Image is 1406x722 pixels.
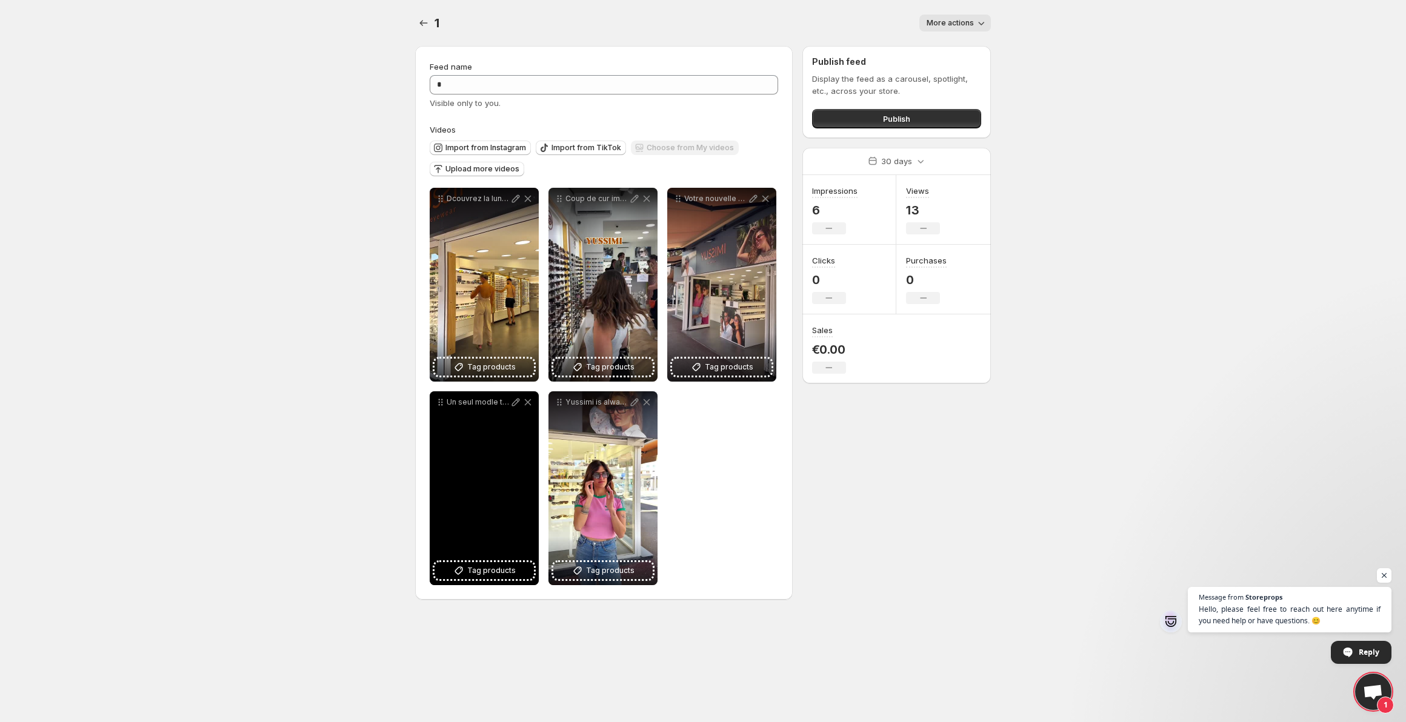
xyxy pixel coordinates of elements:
span: Hello, please feel free to reach out here anytime if you need help or have questions. 😊 [1199,603,1381,626]
button: Import from Instagram [430,141,531,155]
span: Videos [430,125,456,134]
span: Import from Instagram [445,143,526,153]
span: Upload more videos [445,164,519,174]
span: 1 [435,16,439,30]
h3: Sales [812,324,833,336]
button: Tag products [435,562,534,579]
span: 1 [1377,697,1394,714]
span: Tag products [586,565,635,577]
span: Import from TikTok [551,143,621,153]
div: Yussimi is always a good idea YUSSIMI Protection design Quand vos lunettes rencontrent les tendan... [548,391,658,585]
button: Tag products [435,359,534,376]
button: More actions [919,15,991,31]
p: Dcouvrez la lunette de soleil [PERSON_NAME] au design transparent lgant associ des verres dgrads ... [447,194,510,204]
p: 30 days [881,155,912,167]
span: Publish [883,113,910,125]
button: Publish [812,109,981,128]
button: Tag products [553,562,653,579]
h3: Impressions [812,185,858,197]
p: Display the feed as a carousel, spotlight, etc., across your store. [812,73,981,97]
span: More actions [927,18,974,28]
span: Tag products [467,565,516,577]
button: Import from TikTok [536,141,626,155]
p: 13 [906,203,940,217]
p: Yussimi is always a good idea YUSSIMI Protection design Quand vos lunettes rencontrent les tendan... [565,397,628,407]
p: 6 [812,203,858,217]
div: Votre nouvelle paire de solaires pour cet t se trouve chez yussimi_fr [PERSON_NAME] les pinsTag p... [667,188,776,382]
div: Coup de cur immdiat yussimi_frTag products [548,188,658,382]
h3: Clicks [812,254,835,267]
span: Tag products [467,361,516,373]
span: Message from [1199,594,1244,600]
h3: Purchases [906,254,947,267]
div: Un seul modle toutes les lumires Voici LA paire quon ne quitte plus de la journe verre clair lint... [430,391,539,585]
span: Reply [1359,641,1379,663]
span: Feed name [430,62,472,71]
button: Tag products [553,359,653,376]
button: Settings [415,15,432,31]
p: Votre nouvelle paire de solaires pour cet t se trouve chez yussimi_fr [PERSON_NAME] les pins [684,194,747,204]
p: 0 [812,273,846,287]
h2: Publish feed [812,56,981,68]
p: Coup de cur immdiat yussimi_fr [565,194,628,204]
button: Upload more videos [430,162,524,176]
div: Dcouvrez la lunette de soleil [PERSON_NAME] au design transparent lgant associ des verres dgrads ... [430,188,539,382]
p: 0 [906,273,947,287]
span: Visible only to you. [430,98,501,108]
span: Tag products [586,361,635,373]
h3: Views [906,185,929,197]
a: Open chat [1355,674,1391,710]
p: €0.00 [812,342,846,357]
span: Storeprops [1245,594,1282,600]
span: Tag products [705,361,753,373]
p: Un seul modle toutes les lumires Voici LA paire quon ne quitte plus de la journe verre clair lint... [447,397,510,407]
button: Tag products [672,359,771,376]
